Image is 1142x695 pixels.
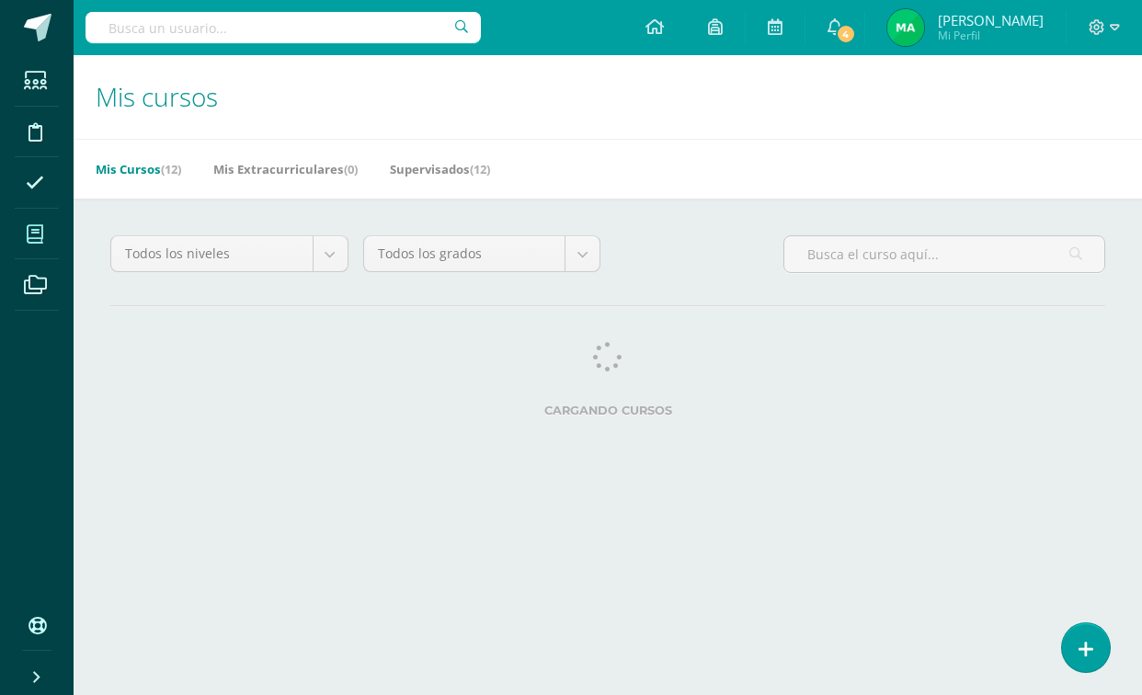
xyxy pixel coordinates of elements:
span: [PERSON_NAME] [938,11,1044,29]
input: Busca el curso aquí... [784,236,1104,272]
a: Supervisados(12) [390,154,490,184]
a: Mis Cursos(12) [96,154,181,184]
span: Todos los grados [378,236,552,271]
span: Mis cursos [96,79,218,114]
span: Mi Perfil [938,28,1044,43]
span: (12) [161,161,181,177]
span: Todos los niveles [125,236,299,271]
a: Mis Extracurriculares(0) [213,154,358,184]
label: Cargando cursos [110,404,1105,417]
span: (0) [344,161,358,177]
a: Todos los niveles [111,236,348,271]
img: 05f3b83f3a33b31b9838db5ae9964073.png [887,9,924,46]
span: 4 [835,24,855,44]
a: Todos los grados [364,236,600,271]
input: Busca un usuario... [86,12,481,43]
span: (12) [470,161,490,177]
